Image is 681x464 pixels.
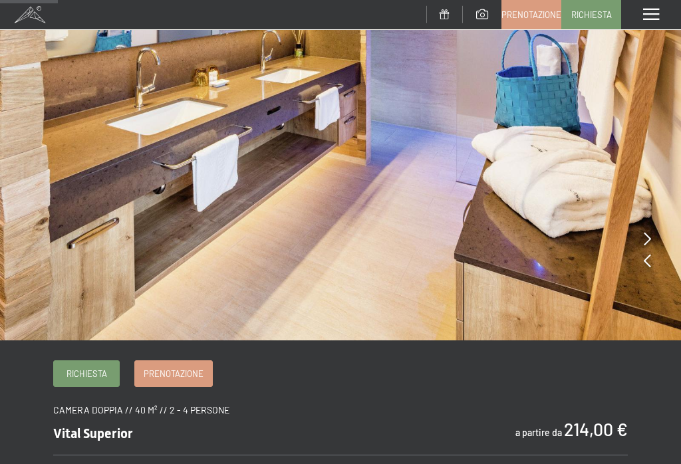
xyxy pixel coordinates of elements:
a: Prenotazione [502,1,561,29]
span: Prenotazione [501,9,561,21]
span: Richiesta [571,9,612,21]
a: Richiesta [54,361,119,386]
b: 214,00 € [564,418,628,439]
span: Prenotazione [144,368,204,380]
span: camera doppia // 40 m² // 2 - 4 persone [53,404,229,415]
span: Vital Superior [53,425,133,441]
span: a partire da [515,427,562,438]
a: Prenotazione [135,361,212,386]
span: Richiesta [67,368,107,380]
a: Richiesta [562,1,620,29]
